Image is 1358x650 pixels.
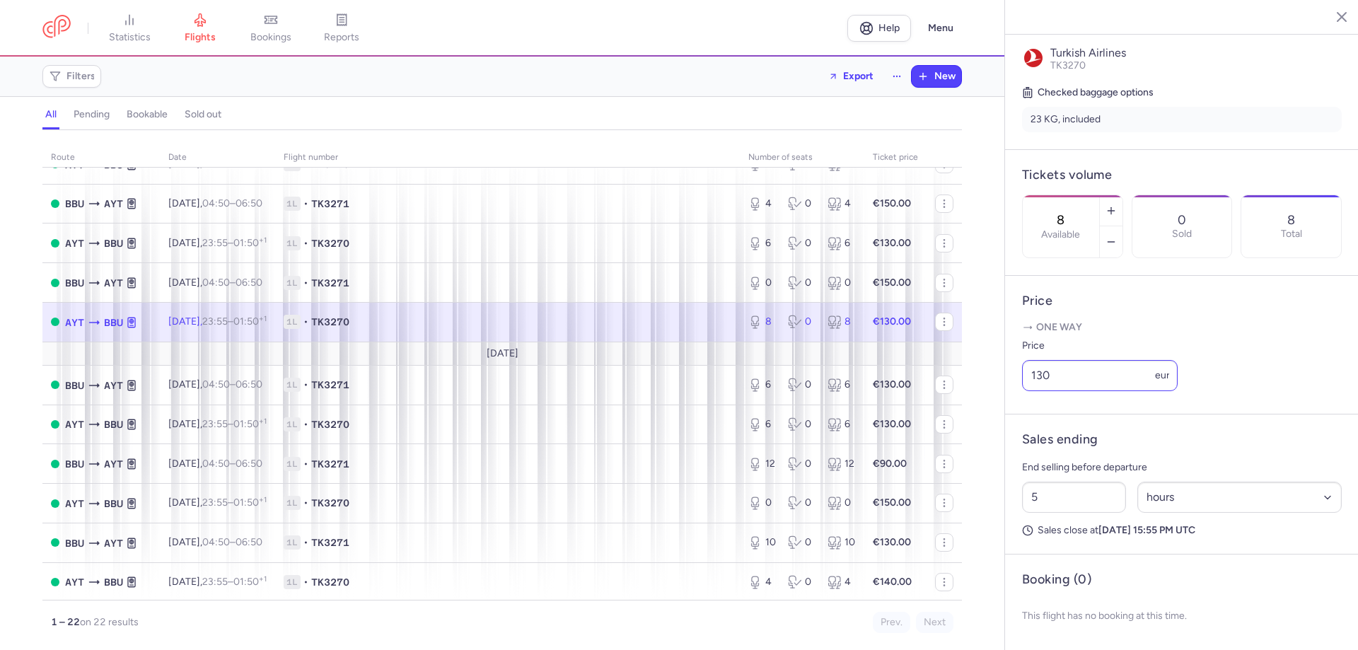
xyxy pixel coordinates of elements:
[748,378,777,392] div: 6
[259,417,267,426] sup: +1
[65,496,84,511] span: AYT
[284,236,301,250] span: 1L
[259,495,267,504] sup: +1
[788,236,816,250] div: 0
[828,457,856,471] div: 12
[740,147,864,168] th: number of seats
[127,108,168,121] h4: bookable
[1281,228,1302,240] p: Total
[65,315,84,330] span: AYT
[748,417,777,431] div: 6
[66,71,95,82] span: Filters
[788,417,816,431] div: 0
[311,236,349,250] span: TK3270
[1022,320,1342,335] p: One way
[748,535,777,550] div: 10
[236,13,306,44] a: bookings
[1022,571,1091,588] h4: Booking (0)
[788,276,816,290] div: 0
[284,315,301,329] span: 1L
[202,418,267,430] span: –
[43,66,100,87] button: Filters
[284,197,301,211] span: 1L
[80,616,139,628] span: on 22 results
[748,197,777,211] div: 4
[275,147,740,168] th: Flight number
[65,456,84,472] span: BBU
[303,457,308,471] span: •
[873,277,911,289] strong: €150.00
[236,378,262,390] time: 06:50
[788,378,816,392] div: 0
[202,277,262,289] span: –
[878,23,900,33] span: Help
[202,536,230,548] time: 04:50
[284,496,301,510] span: 1L
[202,315,267,327] span: –
[202,197,262,209] span: –
[311,197,349,211] span: TK3271
[65,574,84,590] span: AYT
[284,535,301,550] span: 1L
[104,456,123,472] span: AYT
[1155,369,1170,381] span: eur
[748,575,777,589] div: 4
[1022,459,1342,476] p: End selling before departure
[202,576,228,588] time: 23:55
[233,418,267,430] time: 01:50
[1050,47,1342,59] p: Turkish Airlines
[828,236,856,250] div: 6
[788,197,816,211] div: 0
[1050,59,1086,71] span: TK3270
[259,574,267,584] sup: +1
[788,457,816,471] div: 0
[873,576,912,588] strong: €140.00
[748,276,777,290] div: 0
[828,378,856,392] div: 6
[828,276,856,290] div: 0
[109,31,151,44] span: statistics
[202,197,230,209] time: 04:50
[311,417,349,431] span: TK3270
[65,535,84,551] span: BBU
[202,576,267,588] span: –
[202,497,267,509] span: –
[42,15,71,41] a: CitizenPlane red outlined logo
[233,237,267,249] time: 01:50
[1022,360,1178,391] input: ---
[168,418,267,430] span: [DATE],
[311,315,349,329] span: TK3270
[828,535,856,550] div: 10
[104,574,123,590] span: BBU
[1022,84,1342,101] h5: Checked baggage options
[311,496,349,510] span: TK3270
[104,315,123,330] span: BBU
[284,457,301,471] span: 1L
[250,31,291,44] span: bookings
[104,496,123,511] span: BBU
[168,458,262,470] span: [DATE],
[819,65,883,88] button: Export
[168,536,262,548] span: [DATE],
[202,418,228,430] time: 23:55
[236,458,262,470] time: 06:50
[45,108,57,121] h4: all
[788,315,816,329] div: 0
[311,457,349,471] span: TK3271
[873,197,911,209] strong: €150.00
[303,496,308,510] span: •
[65,417,84,432] span: AYT
[185,108,221,121] h4: sold out
[303,197,308,211] span: •
[94,13,165,44] a: statistics
[873,497,911,509] strong: €150.00
[168,497,267,509] span: [DATE],
[236,197,262,209] time: 06:50
[1178,213,1186,227] p: 0
[311,378,349,392] span: TK3271
[828,496,856,510] div: 0
[311,535,349,550] span: TK3271
[202,237,267,249] span: –
[284,575,301,589] span: 1L
[788,535,816,550] div: 0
